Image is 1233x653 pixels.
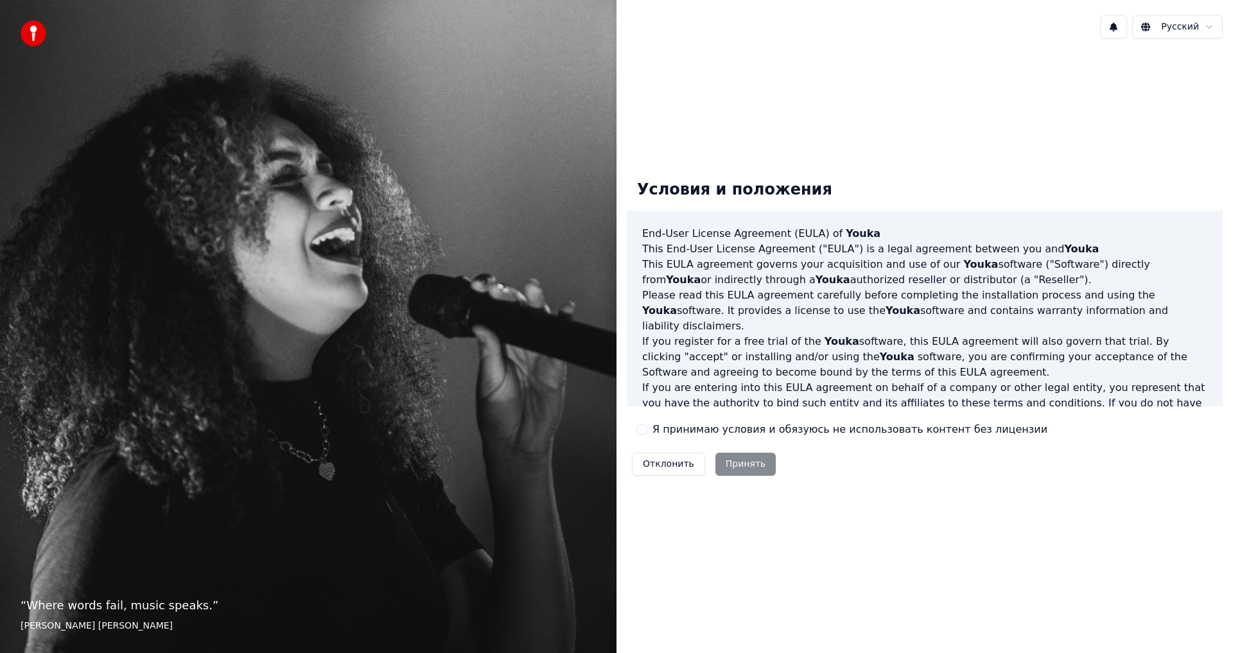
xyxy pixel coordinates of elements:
[627,170,843,211] div: Условия и положения
[846,227,880,239] span: Youka
[886,304,920,317] span: Youka
[1064,243,1099,255] span: Youka
[21,620,596,632] footer: [PERSON_NAME] [PERSON_NAME]
[880,351,914,363] span: Youka
[642,304,677,317] span: Youka
[666,274,701,286] span: Youka
[642,241,1207,257] p: This End-User License Agreement ("EULA") is a legal agreement between you and
[642,288,1207,334] p: Please read this EULA agreement carefully before completing the installation process and using th...
[21,596,596,614] p: “ Where words fail, music speaks. ”
[816,274,850,286] span: Youka
[642,257,1207,288] p: This EULA agreement governs your acquisition and use of our software ("Software") directly from o...
[652,422,1047,437] label: Я принимаю условия и обязуюсь не использовать контент без лицензии
[825,335,859,347] span: Youka
[642,380,1207,442] p: If you are entering into this EULA agreement on behalf of a company or other legal entity, you re...
[642,226,1207,241] h3: End-User License Agreement (EULA) of
[632,453,705,476] button: Отклонить
[963,258,998,270] span: Youka
[642,334,1207,380] p: If you register for a free trial of the software, this EULA agreement will also govern that trial...
[21,21,46,46] img: youka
